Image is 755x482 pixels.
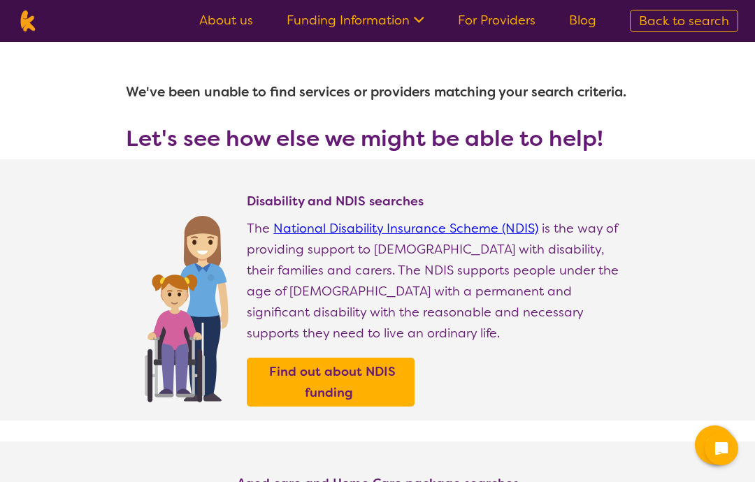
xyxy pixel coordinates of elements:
[639,13,729,29] span: Back to search
[273,220,538,237] a: National Disability Insurance Scheme (NDIS)
[458,12,535,29] a: For Providers
[17,10,38,31] img: Karista logo
[269,363,396,401] b: Find out about NDIS funding
[126,126,629,151] h3: Let's see how else we might be able to help!
[630,10,738,32] a: Back to search
[247,218,629,344] p: The is the way of providing support to [DEMOGRAPHIC_DATA] with disability, their families and car...
[126,75,629,109] h1: We've been unable to find services or providers matching your search criteria.
[140,207,233,402] img: Find NDIS and Disability services and providers
[250,361,411,403] a: Find out about NDIS funding
[199,12,253,29] a: About us
[695,425,734,465] button: Channel Menu
[287,12,424,29] a: Funding Information
[569,12,596,29] a: Blog
[247,193,629,210] h4: Disability and NDIS searches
